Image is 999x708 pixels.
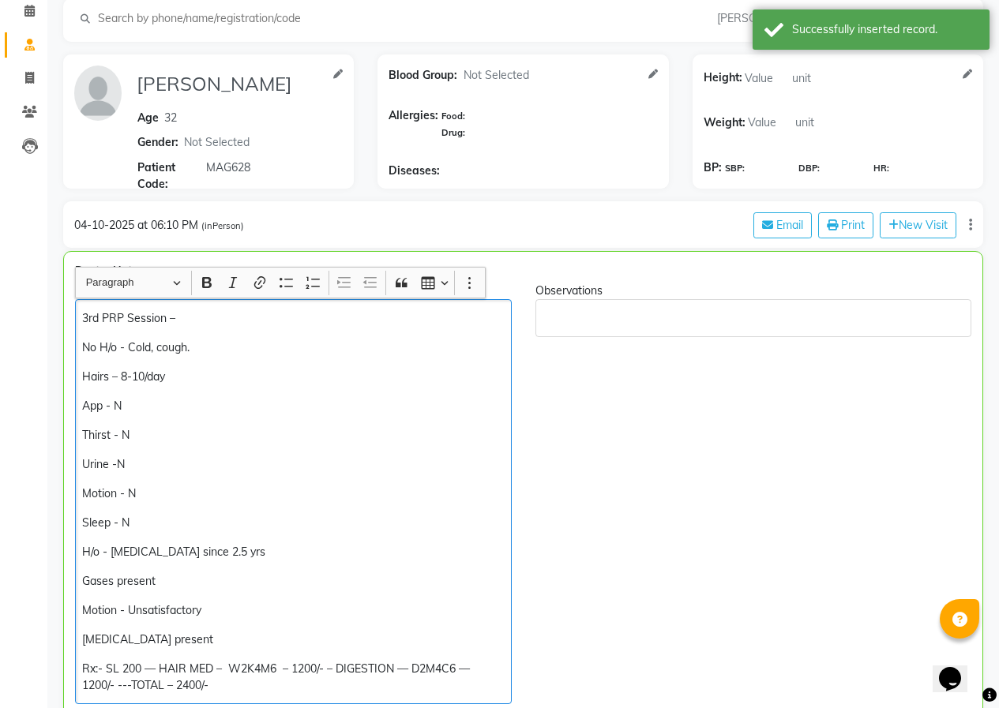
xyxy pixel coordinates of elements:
[535,299,972,337] div: Rich Text Editor, main
[74,66,122,121] img: profile
[82,602,504,619] p: Motion - Unsatisfactory
[75,299,512,704] div: Rich Text Editor, main
[74,218,134,232] span: 04-10-2025
[742,66,790,90] input: Value
[712,9,820,28] button: [PERSON_NAME]
[933,645,983,692] iframe: chat widget
[793,111,840,135] input: unit
[725,162,745,175] span: SBP:
[137,159,204,193] span: Patient Code:
[82,339,504,356] p: No H/o - Cold, cough.
[82,573,504,590] p: Gases present
[204,155,327,179] input: Patient Code
[82,310,504,327] p: 3rd PRP Session –
[745,111,793,135] input: Value
[535,283,972,299] div: Observations
[704,66,742,90] span: Height:
[79,271,188,295] button: Paragraph
[86,273,168,292] span: Paragraph
[790,66,837,90] input: unit
[389,107,438,140] span: Allergies:
[82,398,504,414] p: App - N
[704,159,722,176] span: BP:
[82,631,504,648] p: [MEDICAL_DATA] present
[137,134,178,151] span: Gender:
[841,218,865,232] span: Print
[441,111,465,122] span: Food:
[441,127,465,138] span: Drug:
[75,263,971,279] div: Doctor Notes
[82,544,504,560] p: H/o - [MEDICAL_DATA] since 2.5 yrs
[82,456,504,473] p: Urine -N
[753,212,812,238] button: Email
[96,9,314,28] input: Search by phone/name/registration/code
[137,218,198,232] span: at 06:10 PM
[137,111,159,125] span: Age
[76,268,485,298] div: Editor toolbar
[82,515,504,531] p: Sleep - N
[792,21,978,38] div: Successfully inserted record.
[82,369,504,385] p: Hairs – 8-10/day
[134,66,327,102] input: Name
[82,661,504,694] p: Rx:- SL 200 — HAIR MED – W2K4M6 – 1200/- – DIGESTION — D2M4C6 — 1200/- ---TOTAL – 2400/-
[873,162,889,175] span: HR:
[389,67,457,84] span: Blood Group:
[776,218,803,232] span: Email
[880,212,956,238] button: New Visit
[798,162,820,175] span: DBP:
[82,427,504,444] p: Thirst - N
[201,220,244,231] span: (inPerson)
[818,212,873,238] button: Print
[704,111,745,135] span: Weight:
[389,163,440,179] span: Diseases:
[82,485,504,502] p: Motion - N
